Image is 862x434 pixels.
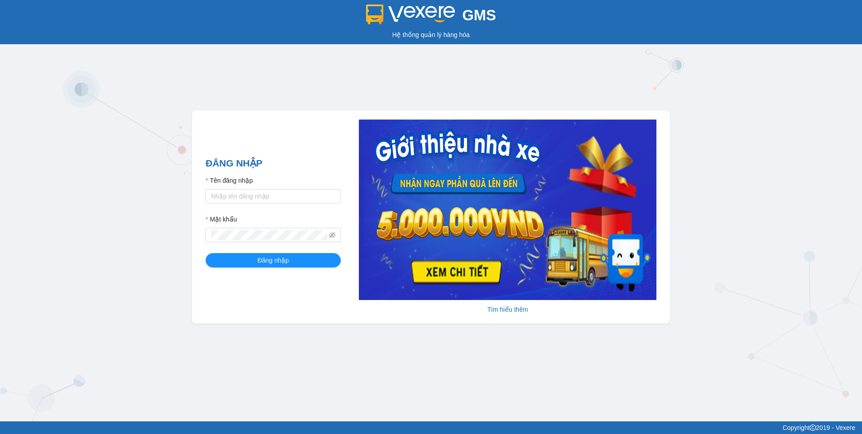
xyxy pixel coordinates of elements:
input: Mật khẩu [211,230,327,240]
img: banner-0 [359,120,656,300]
div: Copyright 2019 - Vexere [7,423,855,433]
span: GMS [462,7,496,23]
input: Tên đăng nhập [206,189,341,203]
a: GMS [366,14,496,21]
label: Tên đăng nhập [206,175,253,185]
label: Mật khẩu [206,214,237,224]
button: Đăng nhập [206,253,341,268]
div: Hệ thống quản lý hàng hóa [2,30,860,40]
span: Đăng nhập [257,255,289,265]
img: logo 2 [366,5,455,24]
div: Tìm hiểu thêm [359,305,656,314]
span: eye-invisible [329,232,335,238]
span: copyright [810,425,816,431]
h2: ĐĂNG NHẬP [206,156,341,171]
